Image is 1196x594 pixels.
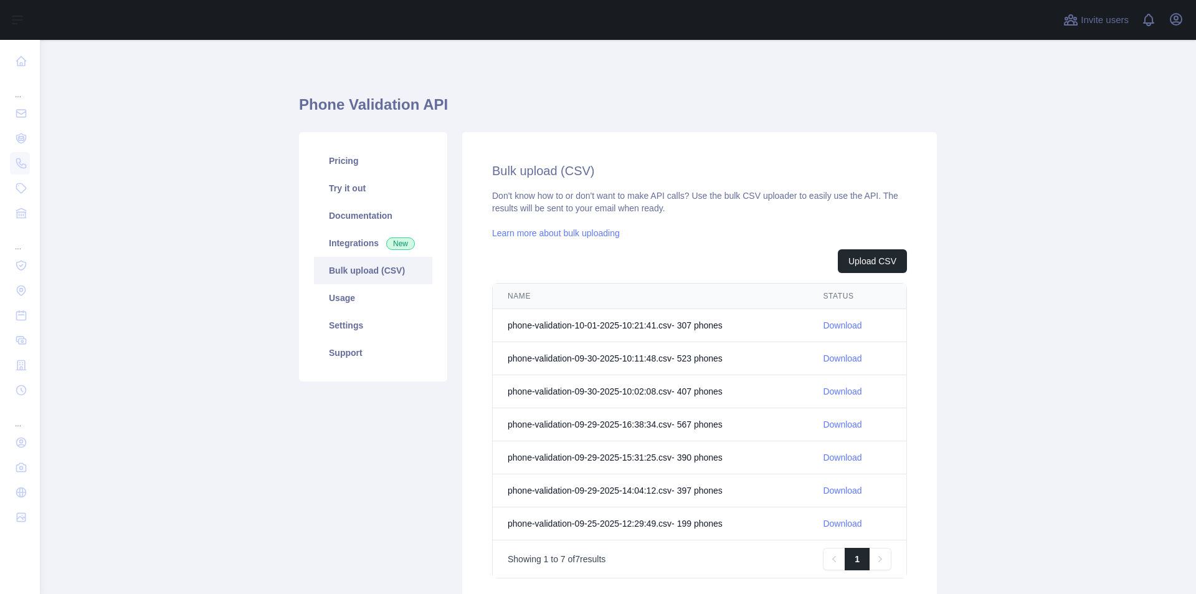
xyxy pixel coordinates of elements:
[823,419,861,429] a: Download
[493,474,808,507] td: phone-validation-09-29-2025-14:04:12.csv - 397 phone s
[314,339,432,366] a: Support
[386,237,415,250] span: New
[10,227,30,252] div: ...
[493,408,808,441] td: phone-validation-09-29-2025-16:38:34.csv - 567 phone s
[808,284,906,309] th: STATUS
[314,284,432,312] a: Usage
[314,257,432,284] a: Bulk upload (CSV)
[1081,13,1129,27] span: Invite users
[561,554,566,564] span: 7
[508,553,605,565] p: Showing to of results
[493,309,808,342] td: phone-validation-10-01-2025-10:21:41.csv - 307 phone s
[314,312,432,339] a: Settings
[492,228,620,238] a: Learn more about bulk uploading
[314,202,432,229] a: Documentation
[314,147,432,175] a: Pricing
[823,353,861,363] a: Download
[823,486,861,496] a: Download
[823,320,861,330] a: Download
[823,453,861,462] a: Download
[492,189,907,578] div: Don't know how to or don't want to make API calls? Use the bulk CSV uploader to easily use the AP...
[314,229,432,257] a: Integrations New
[493,284,808,309] th: NAME
[823,548,891,570] nav: Pagination
[845,548,870,570] a: 1
[492,162,907,180] h2: Bulk upload (CSV)
[493,375,808,408] td: phone-validation-09-30-2025-10:02:08.csv - 407 phone s
[493,507,808,540] td: phone-validation-09-25-2025-12:29:49.csv - 199 phone s
[823,386,861,396] a: Download
[10,404,30,429] div: ...
[493,441,808,474] td: phone-validation-09-29-2025-15:31:25.csv - 390 phone s
[544,554,549,564] span: 1
[823,519,861,529] a: Download
[575,554,580,564] span: 7
[838,249,907,273] button: Upload CSV
[314,175,432,202] a: Try it out
[10,75,30,100] div: ...
[1061,10,1131,30] button: Invite users
[493,342,808,375] td: phone-validation-09-30-2025-10:11:48.csv - 523 phone s
[299,95,937,125] h1: Phone Validation API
